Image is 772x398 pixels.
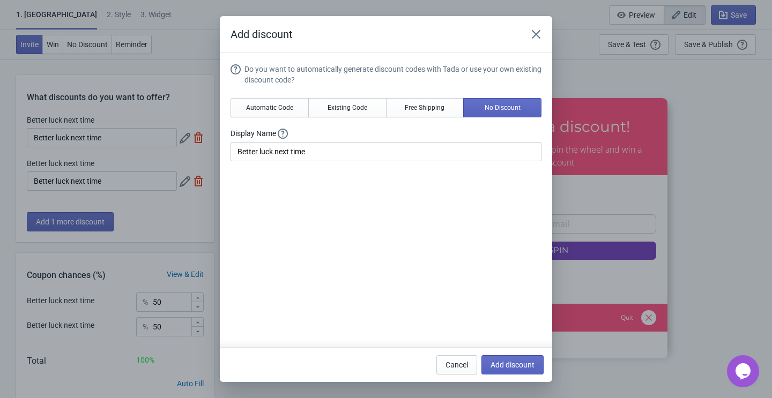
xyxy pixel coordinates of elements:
span: Automatic Code [246,103,293,112]
button: Add discount [481,355,544,374]
div: Do you want to automatically generate discount codes with Tada or use your own existing discount ... [244,64,541,85]
button: No Discount [463,98,541,117]
button: Free Shipping [386,98,464,117]
span: Existing Code [328,103,367,112]
iframe: chat widget [727,355,761,387]
span: No Discount [485,103,521,112]
span: Free Shipping [405,103,444,112]
h2: Add discount [231,27,516,42]
button: Automatic Code [231,98,309,117]
button: Cancel [436,355,477,374]
label: Display Name [231,128,541,139]
span: Add discount [491,361,535,369]
button: Close [526,25,546,44]
span: Cancel [446,361,468,369]
button: Existing Code [308,98,387,117]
